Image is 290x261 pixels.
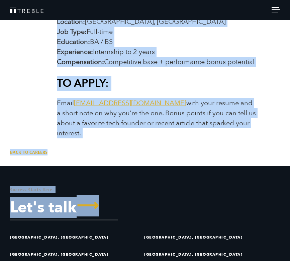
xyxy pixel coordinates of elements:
[57,37,90,46] b: Education:
[57,47,93,56] b: Experience:
[74,99,186,108] a: [EMAIL_ADDRESS][DOMAIN_NAME]
[10,7,43,13] img: Treble logo
[77,198,99,214] span: ⟶
[10,149,47,155] a: Back to Careers
[93,47,155,56] span: Internship to 2 years
[57,57,104,66] b: Compensation:
[104,57,255,66] span: Competitive base + performance bonus potential
[87,27,113,36] span: Full-time
[10,229,140,246] li: [GEOGRAPHIC_DATA], [GEOGRAPHIC_DATA]
[57,17,85,26] b: Location:
[57,76,109,91] b: TO APPLY:
[10,7,280,13] a: Treble Homepage
[10,187,54,193] mark: Success Starts Here.
[90,37,113,46] span: BA / BS
[10,200,280,215] a: Let's Talk
[144,229,274,246] li: [GEOGRAPHIC_DATA], [GEOGRAPHIC_DATA]
[57,27,87,36] b: Job Type:
[57,99,256,138] span: Email with your resume and a short note on why you're the one. Bonus points if you can tell us ab...
[85,17,226,26] span: [GEOGRAPHIC_DATA], [GEOGRAPHIC_DATA]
